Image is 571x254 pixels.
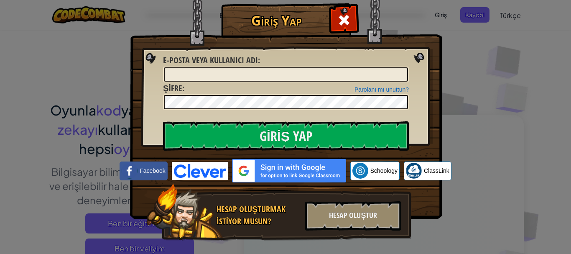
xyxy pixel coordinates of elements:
a: Parolanı mı unuttun? [354,86,409,93]
span: E-posta veya kullanıcı adı [163,54,258,66]
img: gplus_sso_button2.svg [232,159,346,182]
img: clever-logo-blue.png [172,162,228,180]
span: Schoology [370,167,398,175]
div: Hesap oluşturmak istiyor musun? [217,203,300,227]
div: Hesap Oluştur [305,201,401,231]
span: ClassLink [424,167,449,175]
img: facebook_small.png [122,163,138,179]
span: Facebook [140,167,165,175]
label: : [163,82,184,95]
h1: Giriş Yap [223,13,330,28]
span: Şifre [163,82,182,94]
img: schoology.png [352,163,368,179]
label: : [163,54,260,67]
img: classlink-logo-small.png [406,163,422,179]
input: Giriş Yap [163,121,409,151]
